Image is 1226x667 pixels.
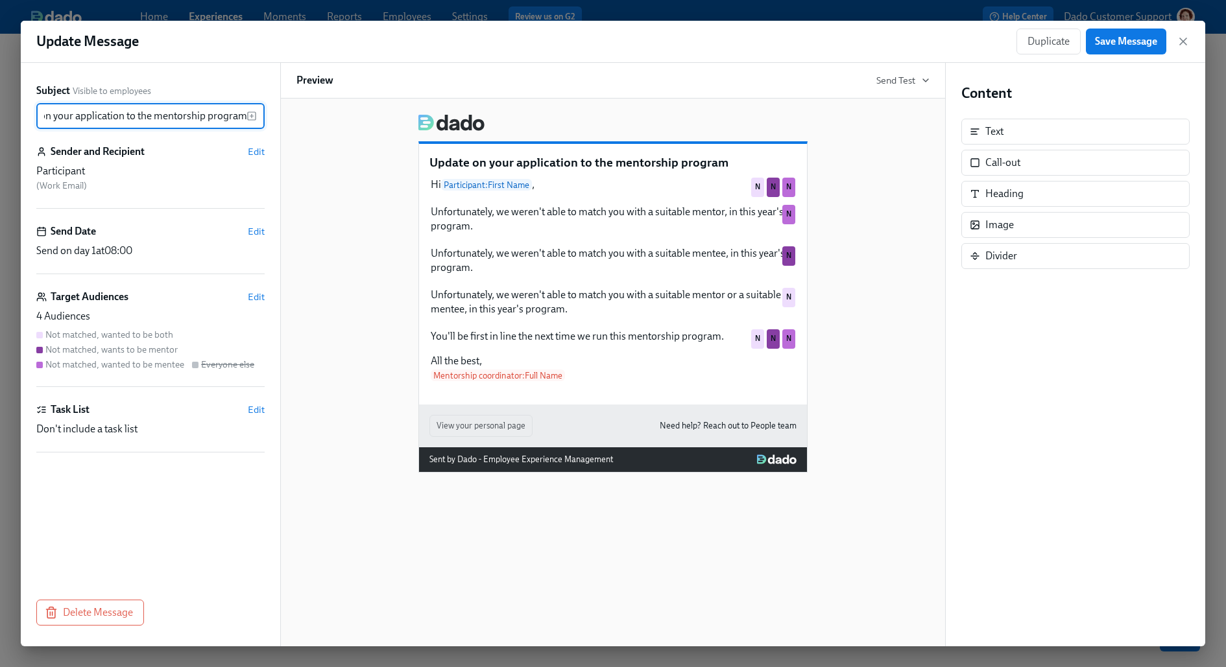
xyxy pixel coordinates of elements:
a: Need help? Reach out to People team [660,419,797,433]
h6: Send Date [51,224,96,239]
span: Duplicate [1028,35,1070,48]
div: HiParticipant:First Name,NNN [429,176,797,193]
div: Used by Not matched, wanted to be mentee audience [782,329,795,349]
div: Task ListEditDon't include a task list [36,403,265,452]
label: Subject [36,84,70,98]
div: Send on day 1 [36,244,265,258]
div: Call-out [985,156,1020,170]
button: Duplicate [1016,29,1081,54]
h4: Content [961,84,1190,103]
h6: Task List [51,403,90,417]
div: Target AudiencesEdit4 AudiencesNot matched, wanted to be bothNot matched, wants to be mentorNot m... [36,290,265,387]
div: Unfortunately, we weren't able to match you with a suitable mentor or a suitable mentee, in this ... [429,287,797,318]
div: Unfortunately, we weren't able to match you with a suitable mentor, in this year's program.N [429,204,797,235]
div: Used by Not matched, wanted to be both audience [782,288,795,307]
button: Save Message [1086,29,1166,54]
button: Delete Message [36,600,144,626]
div: Image [985,218,1014,232]
div: You'll be first in line the next time we run this mentorship program. All the best, Mentorship co... [429,328,797,384]
div: Used by Not matched, wanted to be mentee audience [782,205,795,224]
img: Dado [757,454,797,465]
button: Send Test [876,74,930,87]
div: Sent by Dado - Employee Experience Management [429,452,613,467]
div: Image [961,212,1190,238]
div: Used by Not matched, wanted to be both audience [751,329,764,349]
span: Delete Message [47,606,133,619]
div: Divider [985,249,1017,263]
div: Used by Not matched, wanted to be mentee audience [782,178,795,197]
h6: Preview [296,73,333,88]
div: 4 Audiences [36,309,265,323]
div: Everyone else [201,358,254,371]
div: Text [985,124,1004,139]
span: Visible to employees [73,85,151,97]
h6: Sender and Recipient [51,145,145,159]
div: Unfortunately, we weren't able to match you with a suitable mentee, in this year's program.N [429,245,797,276]
h1: Update Message [36,32,139,51]
div: Text [961,119,1190,145]
div: Heading [961,181,1190,207]
button: Edit [248,290,265,303]
div: Sender and RecipientEditParticipant (Work Email) [36,145,265,209]
button: View your personal page [429,415,533,437]
div: Not matched, wants to be mentor [45,344,178,356]
div: Used by Not matched, wants to be mentor audience [767,329,780,349]
div: Used by Not matched, wanted to be both audience [751,178,764,197]
button: Edit [248,225,265,238]
div: Used by Not matched, wants to be mentor audience [782,246,795,266]
div: Divider [961,243,1190,269]
div: Participant [36,164,265,178]
div: Call-out [961,150,1190,176]
svg: Insert text variable [246,111,257,121]
span: ( Work Email ) [36,180,87,191]
span: at 08:00 [96,244,132,257]
div: Heading [985,187,1024,201]
div: Not matched, wanted to be both [45,329,173,341]
p: Update on your application to the mentorship program [429,154,797,171]
button: Edit [248,403,265,416]
div: Used by Not matched, wants to be mentor audience [767,178,780,197]
h6: Target Audiences [51,290,128,304]
span: View your personal page [437,419,525,432]
span: Save Message [1095,35,1157,48]
div: Don't include a task list [36,422,265,436]
div: Not matched, wanted to be mentee [45,358,184,371]
div: Send DateEditSend on day 1at08:00 [36,224,265,274]
button: Edit [248,145,265,158]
